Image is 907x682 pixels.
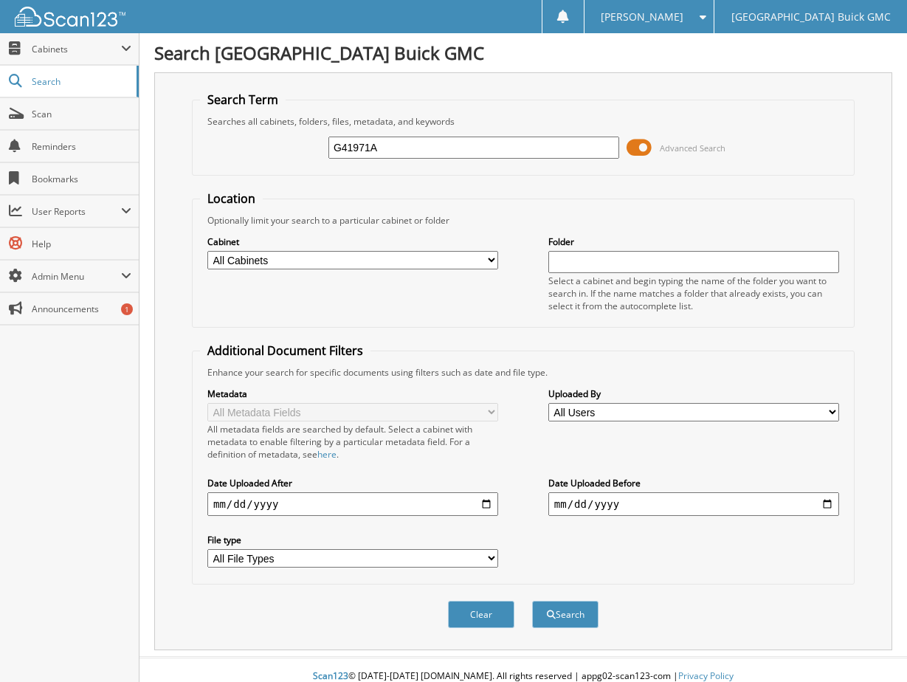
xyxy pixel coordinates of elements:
h1: Search [GEOGRAPHIC_DATA] Buick GMC [154,41,892,65]
span: User Reports [32,205,121,218]
span: Scan123 [313,669,348,682]
label: Folder [548,235,839,248]
div: Select a cabinet and begin typing the name of the folder you want to search in. If the name match... [548,275,839,312]
span: Help [32,238,131,250]
legend: Search Term [200,92,286,108]
label: Metadata [207,387,498,400]
label: Date Uploaded After [207,477,498,489]
span: Scan [32,108,131,120]
div: All metadata fields are searched by default. Select a cabinet with metadata to enable filtering b... [207,423,498,461]
label: File type [207,534,498,546]
span: Reminders [32,140,131,153]
span: Advanced Search [660,142,725,154]
span: Bookmarks [32,173,131,185]
input: end [548,492,839,516]
span: Announcements [32,303,131,315]
span: Search [32,75,129,88]
label: Cabinet [207,235,498,248]
span: [PERSON_NAME] [601,13,683,21]
legend: Additional Document Filters [200,342,370,359]
span: Cabinets [32,43,121,55]
span: [GEOGRAPHIC_DATA] Buick GMC [731,13,891,21]
img: scan123-logo-white.svg [15,7,125,27]
div: Searches all cabinets, folders, files, metadata, and keywords [200,115,846,128]
label: Date Uploaded Before [548,477,839,489]
div: Enhance your search for specific documents using filters such as date and file type. [200,366,846,379]
input: start [207,492,498,516]
button: Search [532,601,599,628]
iframe: Chat Widget [833,611,907,682]
span: Admin Menu [32,270,121,283]
a: here [317,448,337,461]
div: Optionally limit your search to a particular cabinet or folder [200,214,846,227]
legend: Location [200,190,263,207]
div: 1 [121,303,133,315]
button: Clear [448,601,514,628]
label: Uploaded By [548,387,839,400]
a: Privacy Policy [678,669,734,682]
